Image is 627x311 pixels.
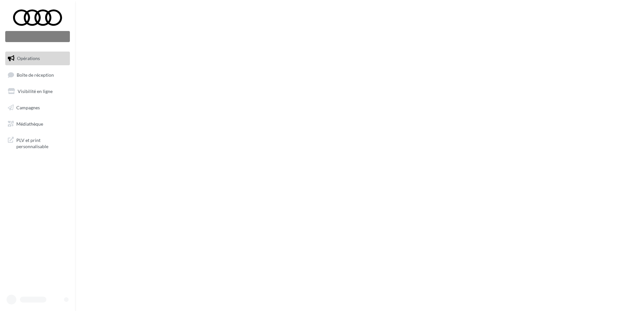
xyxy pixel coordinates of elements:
a: Opérations [4,52,71,65]
a: Médiathèque [4,117,71,131]
a: Campagnes [4,101,71,115]
span: Opérations [17,55,40,61]
a: PLV et print personnalisable [4,133,71,152]
a: Boîte de réception [4,68,71,82]
span: PLV et print personnalisable [16,136,67,150]
span: Visibilité en ligne [18,88,53,94]
a: Visibilité en ligne [4,85,71,98]
div: Nouvelle campagne [5,31,70,42]
span: Boîte de réception [17,72,54,77]
span: Médiathèque [16,121,43,126]
span: Campagnes [16,105,40,110]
